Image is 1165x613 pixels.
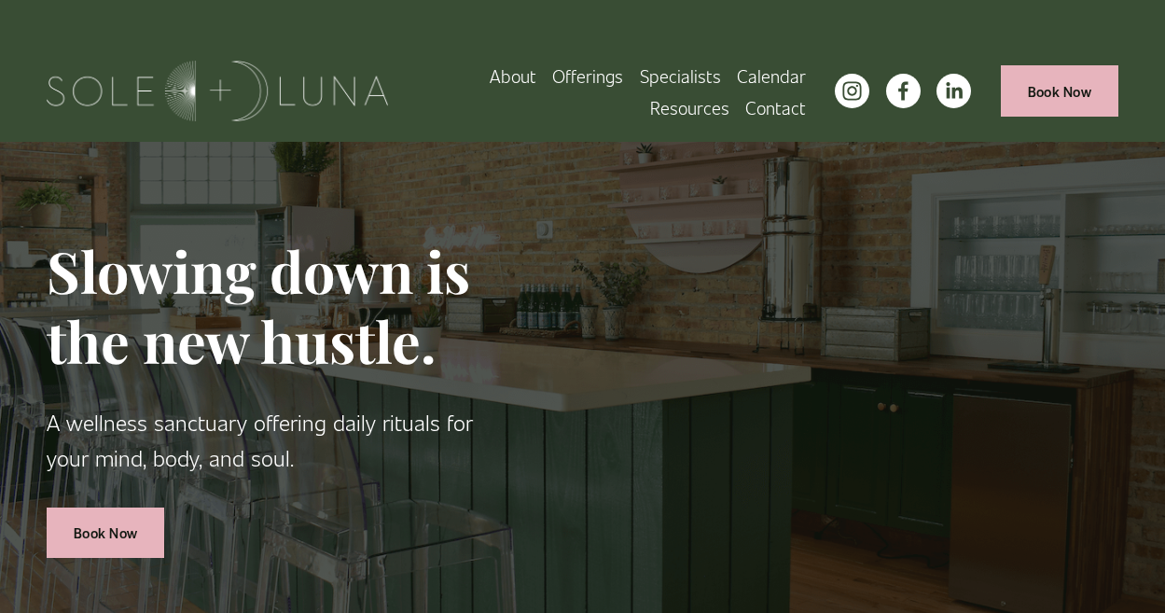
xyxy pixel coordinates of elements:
[886,74,921,108] a: facebook-unauth
[1001,65,1118,117] a: Book Now
[745,91,806,123] a: Contact
[737,60,806,91] a: Calendar
[552,60,623,91] a: folder dropdown
[47,235,488,375] h1: Slowing down is the new hustle.
[47,508,164,559] a: Book Now
[650,93,729,121] span: Resources
[490,60,536,91] a: About
[640,60,721,91] a: Specialists
[47,61,389,121] img: Sole + Luna
[47,405,488,475] p: A wellness sanctuary offering daily rituals for your mind, body, and soul.
[650,91,729,123] a: folder dropdown
[835,74,869,108] a: instagram-unauth
[552,62,623,90] span: Offerings
[936,74,971,108] a: LinkedIn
